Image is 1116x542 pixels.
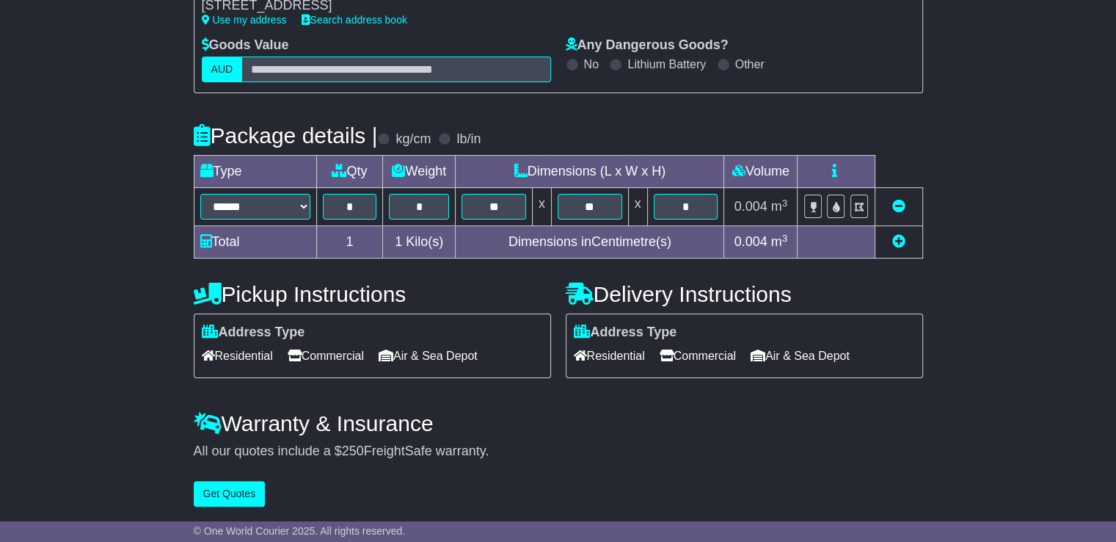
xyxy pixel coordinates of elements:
[627,57,706,71] label: Lithium Battery
[782,198,788,209] sup: 3
[574,344,645,367] span: Residential
[383,156,456,188] td: Weight
[316,156,383,188] td: Qty
[202,57,243,82] label: AUD
[194,411,923,436] h4: Warranty & Insurance
[584,57,599,71] label: No
[202,14,287,26] a: Use my address
[456,226,724,259] td: Dimensions in Centimetre(s)
[734,234,767,249] span: 0.004
[566,282,923,306] h4: Delivery Instructions
[456,156,724,188] td: Dimensions (L x W x H)
[782,233,788,244] sup: 3
[202,37,289,54] label: Goods Value
[395,234,402,249] span: 1
[379,344,478,367] span: Air & Sea Depot
[456,131,481,148] label: lb/in
[735,57,765,71] label: Other
[194,123,378,148] h4: Package details |
[660,344,736,367] span: Commercial
[383,226,456,259] td: Kilo(s)
[202,344,273,367] span: Residential
[194,282,551,306] h4: Pickup Instructions
[574,325,677,341] label: Address Type
[316,226,383,259] td: 1
[566,37,729,54] label: Any Dangerous Goods?
[288,344,364,367] span: Commercial
[724,156,798,188] td: Volume
[395,131,431,148] label: kg/cm
[194,226,316,259] td: Total
[194,444,923,460] div: All our quotes include a $ FreightSafe warranty.
[771,234,788,249] span: m
[771,199,788,214] span: m
[734,199,767,214] span: 0.004
[194,525,406,537] span: © One World Courier 2025. All rights reserved.
[202,325,305,341] label: Address Type
[751,344,850,367] span: Air & Sea Depot
[532,188,551,226] td: x
[194,156,316,188] td: Type
[194,481,266,507] button: Get Quotes
[892,199,905,214] a: Remove this item
[892,234,905,249] a: Add new item
[628,188,647,226] td: x
[302,14,407,26] a: Search address book
[342,444,364,458] span: 250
